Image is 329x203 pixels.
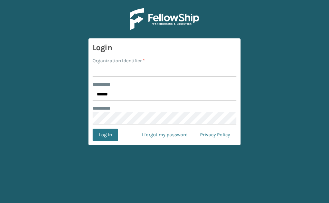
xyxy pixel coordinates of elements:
[93,129,118,141] button: Log In
[93,43,236,53] h3: Login
[93,57,145,64] label: Organization Identifier
[194,129,236,141] a: Privacy Policy
[135,129,194,141] a: I forgot my password
[130,8,199,30] img: Logo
